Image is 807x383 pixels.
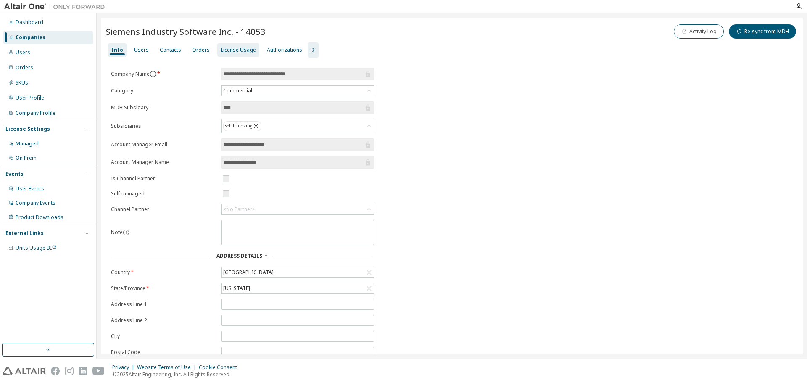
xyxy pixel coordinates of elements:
div: Orders [192,47,210,53]
div: [GEOGRAPHIC_DATA] [222,268,275,277]
img: altair_logo.svg [3,367,46,375]
p: © 2025 Altair Engineering, Inc. All Rights Reserved. [112,371,242,378]
div: SKUs [16,79,28,86]
div: [US_STATE] [222,284,251,293]
div: External Links [5,230,44,237]
div: Company Events [16,200,55,206]
button: Activity Log [674,24,724,39]
div: User Events [16,185,44,192]
label: State/Province [111,285,216,292]
div: [US_STATE] [222,283,374,293]
label: Address Line 2 [111,317,216,324]
div: Users [134,47,149,53]
div: Commercial [222,86,374,96]
label: Account Manager Email [111,141,216,148]
div: Company Profile [16,110,55,116]
div: Info [111,47,123,53]
div: Privacy [112,364,137,371]
span: Units Usage BI [16,244,57,251]
img: youtube.svg [92,367,105,375]
label: Self-managed [111,190,216,197]
div: [GEOGRAPHIC_DATA] [222,267,374,277]
button: information [150,71,156,77]
div: Events [5,171,24,177]
div: Product Downloads [16,214,63,221]
span: Siemens Industry Software Inc. - 14053 [106,26,266,37]
div: Contacts [160,47,181,53]
img: instagram.svg [65,367,74,375]
div: License Usage [221,47,256,53]
label: Subsidiaries [111,123,216,129]
label: Note [111,229,123,236]
label: Is Channel Partner [111,175,216,182]
div: <No Partner> [222,204,374,214]
label: MDH Subsidary [111,104,216,111]
div: Dashboard [16,19,43,26]
div: Authorizations [267,47,302,53]
label: Company Name [111,71,216,77]
div: On Prem [16,155,37,161]
img: Altair One [4,3,109,11]
label: Account Manager Name [111,159,216,166]
label: Category [111,87,216,94]
img: linkedin.svg [79,367,87,375]
div: Companies [16,34,45,41]
label: Channel Partner [111,206,216,213]
label: Address Line 1 [111,301,216,308]
div: solidThinking [223,121,261,131]
div: <No Partner> [223,206,255,213]
div: Commercial [222,86,253,95]
div: User Profile [16,95,44,101]
div: solidThinking [222,119,374,133]
div: Managed [16,140,39,147]
label: City [111,333,216,340]
button: Re-sync from MDH [729,24,796,39]
div: License Settings [5,126,50,132]
div: Orders [16,64,33,71]
img: facebook.svg [51,367,60,375]
button: information [123,229,129,236]
div: Users [16,49,30,56]
label: Postal Code [111,349,216,356]
span: Address Details [216,252,262,259]
div: Website Terms of Use [137,364,199,371]
div: Cookie Consent [199,364,242,371]
label: Country [111,269,216,276]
